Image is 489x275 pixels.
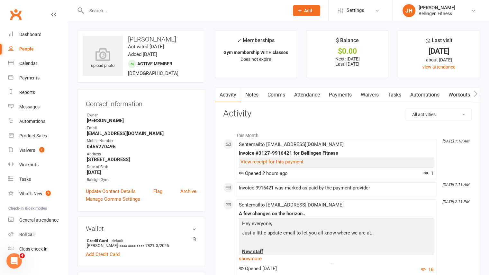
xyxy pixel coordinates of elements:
li: [PERSON_NAME] [86,237,196,249]
div: Date of Birth [87,164,196,170]
span: 3/2025 [156,243,169,248]
div: A few changes on the horizon.. [239,211,433,216]
p: Just a little update email to let you all know where we are at.. [240,229,432,238]
h3: Activity [223,109,472,119]
span: 1 [423,170,433,176]
time: Added [DATE] [128,51,157,57]
input: Search... [85,6,285,15]
button: 16 [421,266,433,273]
div: Invoice #3127-9916421 for Bellingen Fitness [239,151,433,156]
a: People [8,42,68,56]
div: Memberships [237,36,275,48]
div: Bellingen Fitness [419,11,455,16]
span: 4 [20,253,25,258]
a: Update Contact Details [86,188,136,195]
span: Active member [137,61,172,66]
a: Waivers 1 [8,143,68,158]
span: Add [304,8,312,13]
a: Messages [8,100,68,114]
div: Class check-in [19,246,48,252]
span: xxxx xxxx xxxx 7821 [119,243,154,248]
div: $0.00 [312,48,382,55]
div: Roll call [19,232,34,237]
div: Invoice 9916421 was marked as paid by the payment provider [239,185,433,191]
span: Opened 2 hours ago [239,170,288,176]
span: Opened [DATE] [239,266,277,271]
div: JH [403,4,415,17]
a: Payments [8,71,68,85]
a: View receipt for this payment [240,159,303,165]
a: Attendance [290,87,324,102]
a: Workouts [8,158,68,172]
div: Last visit [426,36,452,48]
span: 1 [39,147,44,152]
h3: Contact information [86,98,196,107]
strong: Gym membership WITH classes [223,50,288,55]
a: Workouts [444,87,475,102]
div: Payments [19,75,40,80]
strong: [PERSON_NAME] [87,118,196,124]
a: Reports [8,85,68,100]
a: Tasks [383,87,406,102]
div: Automations [19,119,45,124]
strong: [DATE] [87,170,196,175]
h3: Wallet [86,225,196,232]
div: Dashboard [19,32,41,37]
a: Payments [324,87,356,102]
h3: [PERSON_NAME] [83,36,200,43]
div: What's New [19,191,42,196]
span: 1 [46,190,51,196]
span: Sent email to [EMAIL_ADDRESS][DOMAIN_NAME] [239,142,344,147]
a: General attendance kiosk mode [8,213,68,227]
div: Workouts [19,162,39,167]
div: about [DATE] [404,56,474,63]
p: Next: [DATE] Last: [DATE] [312,56,382,67]
i: ✓ [237,38,241,44]
a: Class kiosk mode [8,242,68,256]
div: Tasks [19,177,31,182]
span: Settings [347,3,364,18]
div: Reports [19,90,35,95]
a: Automations [406,87,444,102]
a: Calendar [8,56,68,71]
span: Does not expire [240,57,271,62]
div: $ Balance [336,36,359,48]
a: show more [239,254,433,263]
div: General attendance [19,217,59,223]
div: People [19,46,34,51]
div: Address [87,151,196,157]
i: [DATE] 1:18 AM [442,139,469,143]
div: [DATE] [404,48,474,55]
strong: Credit Card [87,238,193,243]
a: What's New1 [8,187,68,201]
span: [DEMOGRAPHIC_DATA] [128,70,178,76]
a: Clubworx [8,6,24,23]
strong: 0455270495 [87,144,196,150]
a: Add Credit Card [86,251,120,258]
a: Manage Comms Settings [86,195,140,203]
span: Sent email to [EMAIL_ADDRESS][DOMAIN_NAME] [239,202,344,208]
span: default [110,238,125,243]
div: upload photo [83,48,123,69]
a: view attendance [422,64,455,69]
strong: [EMAIL_ADDRESS][DOMAIN_NAME] [87,131,196,136]
a: Archive [180,188,196,195]
i: [DATE] 2:11 PM [442,199,469,204]
p: Hey everyone, [240,220,432,229]
div: Product Sales [19,133,47,138]
a: Activity [215,87,241,102]
div: Email [87,125,196,131]
a: Comms [263,87,290,102]
a: Product Sales [8,129,68,143]
div: Mobile Number [87,138,196,144]
div: Raleigh Gym [87,177,196,183]
div: Messages [19,104,40,109]
div: [PERSON_NAME] [419,5,455,11]
iframe: Intercom live chat [6,253,22,269]
span: New staff [242,249,263,254]
li: This Month [223,129,472,139]
div: Owner [87,112,196,118]
a: Roll call [8,227,68,242]
strong: [STREET_ADDRESS] [87,157,196,162]
div: Calendar [19,61,37,66]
